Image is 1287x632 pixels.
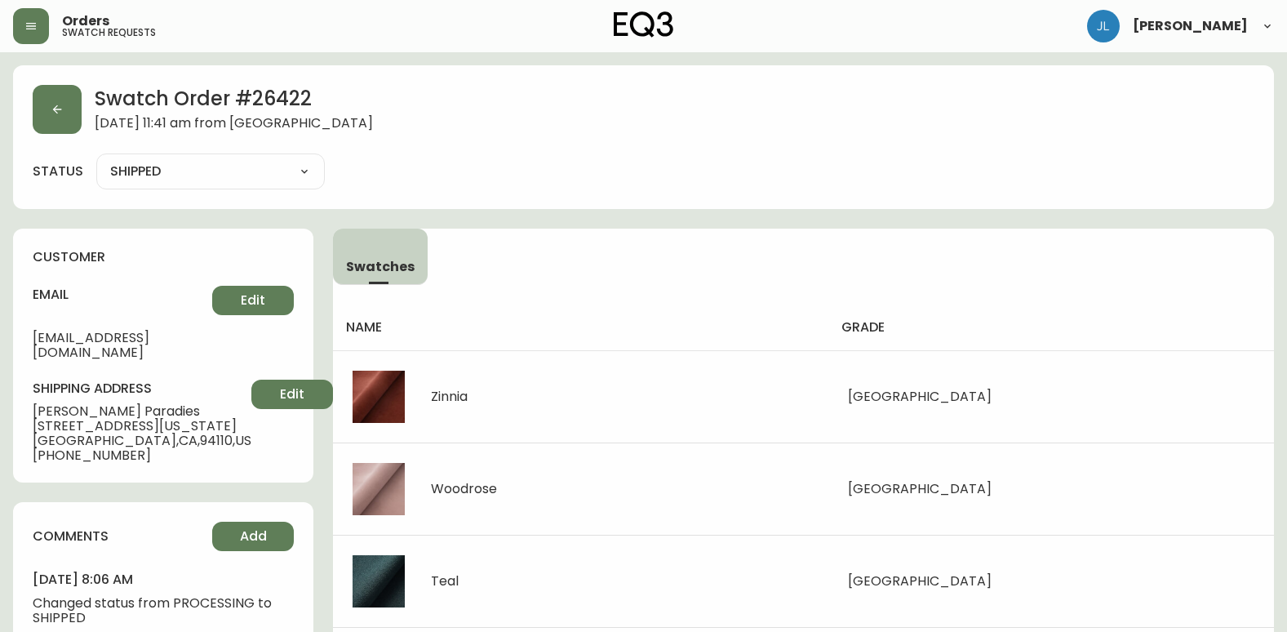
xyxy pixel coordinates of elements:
[33,596,294,625] span: Changed status from PROCESSING to SHIPPED
[62,28,156,38] h5: swatch requests
[33,571,294,589] h4: [DATE] 8:06 am
[33,162,83,180] label: status
[33,331,212,360] span: [EMAIL_ADDRESS][DOMAIN_NAME]
[841,318,1261,336] h4: grade
[251,380,333,409] button: Edit
[62,15,109,28] span: Orders
[431,482,497,496] div: Woodrose
[848,387,992,406] span: [GEOGRAPHIC_DATA]
[33,380,251,398] h4: shipping address
[33,448,251,463] span: [PHONE_NUMBER]
[33,248,294,266] h4: customer
[1133,20,1248,33] span: [PERSON_NAME]
[614,11,674,38] img: logo
[33,419,251,434] span: [STREET_ADDRESS][US_STATE]
[240,527,267,545] span: Add
[353,555,405,608] img: c0889cb3-b897-4810-9042-0ccdd6637eef.jpg-thumb.jpg
[346,318,814,336] h4: name
[431,389,468,404] div: Zinnia
[33,286,212,304] h4: email
[431,574,459,589] div: Teal
[353,463,405,515] img: 883265e6-346c-4568-aa30-ed3fc632de22.jpg-thumb.jpg
[95,85,373,116] h2: Swatch Order # 26422
[95,116,373,134] span: [DATE] 11:41 am from [GEOGRAPHIC_DATA]
[241,292,265,309] span: Edit
[1087,10,1120,42] img: 1c9c23e2a847dab86f8017579b61559c
[848,479,992,498] span: [GEOGRAPHIC_DATA]
[212,286,294,315] button: Edit
[212,522,294,551] button: Add
[33,404,251,419] span: [PERSON_NAME] Paradies
[33,434,251,448] span: [GEOGRAPHIC_DATA] , CA , 94110 , US
[353,371,405,423] img: af07da82-cf11-4252-b2ed-54bafe0690e6.jpg-thumb.jpg
[33,527,109,545] h4: comments
[848,572,992,590] span: [GEOGRAPHIC_DATA]
[280,385,304,403] span: Edit
[346,258,415,275] span: Swatches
